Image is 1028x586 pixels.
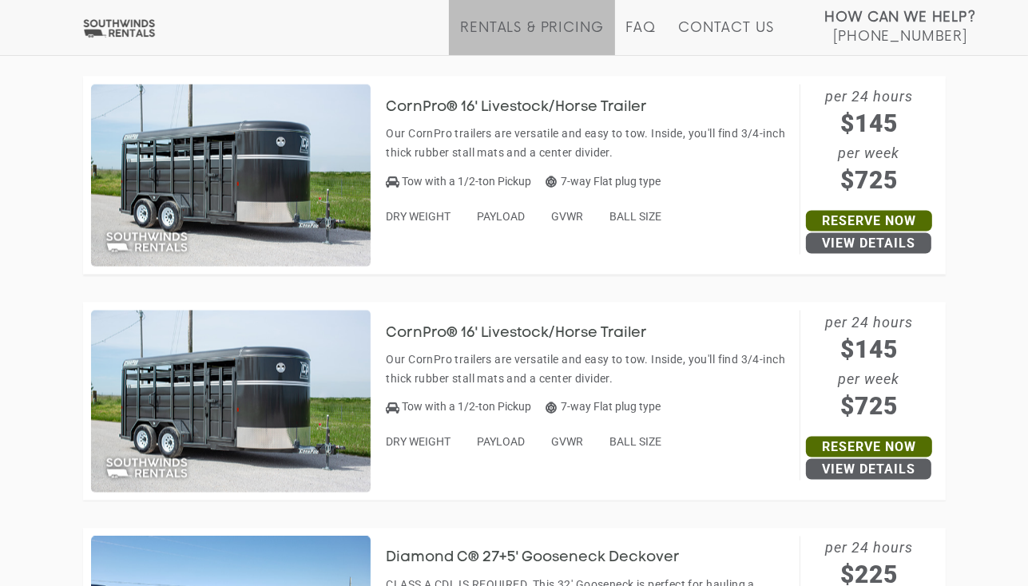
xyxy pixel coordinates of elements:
[800,311,938,424] span: per 24 hours per week
[610,210,662,223] span: BALL SIZE
[833,29,967,45] span: [PHONE_NUMBER]
[552,435,584,448] span: GVWR
[80,18,158,38] img: Southwinds Rentals Logo
[478,210,526,223] span: PAYLOAD
[678,20,773,55] a: Contact Us
[546,400,661,413] span: 7-way Flat plug type
[800,105,938,141] span: $145
[387,551,705,567] h3: Diamond C® 27+5' Gooseneck Deckover
[460,20,603,55] a: Rentals & Pricing
[800,388,938,424] span: $725
[806,233,931,254] a: View Details
[610,435,662,448] span: BALL SIZE
[403,400,532,413] span: Tow with a 1/2-ton Pickup
[800,331,938,367] span: $145
[387,210,451,223] span: DRY WEIGHT
[800,85,938,198] span: per 24 hours per week
[478,435,526,448] span: PAYLOAD
[800,162,938,198] span: $725
[387,100,672,113] a: CornPro® 16' Livestock/Horse Trailer
[387,435,451,448] span: DRY WEIGHT
[546,175,661,188] span: 7-way Flat plug type
[806,211,932,232] a: Reserve Now
[387,124,792,162] p: Our CornPro trailers are versatile and easy to tow. Inside, you'll find 3/4-inch thick rubber sta...
[387,326,672,342] h3: CornPro® 16' Livestock/Horse Trailer
[825,8,976,43] a: How Can We Help? [PHONE_NUMBER]
[806,437,932,457] a: Reserve Now
[626,20,657,55] a: FAQ
[91,85,371,267] img: SW037 - CornPro 16' Livestock/Horse Trailer
[825,10,976,26] strong: How Can We Help?
[403,175,532,188] span: Tow with a 1/2-ton Pickup
[387,100,672,116] h3: CornPro® 16' Livestock/Horse Trailer
[387,350,792,388] p: Our CornPro trailers are versatile and easy to tow. Inside, you'll find 3/4-inch thick rubber sta...
[806,459,931,480] a: View Details
[91,311,371,493] img: SW038 - CornPro 16' Livestock/Horse Trailer
[387,326,672,339] a: CornPro® 16' Livestock/Horse Trailer
[552,210,584,223] span: GVWR
[387,552,705,564] a: Diamond C® 27+5' Gooseneck Deckover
